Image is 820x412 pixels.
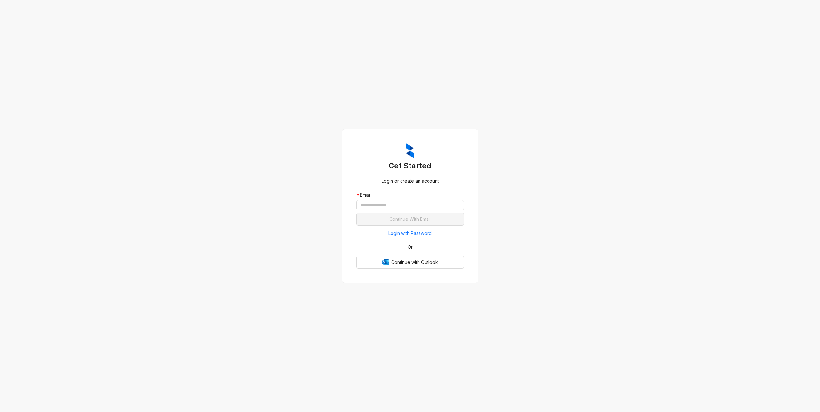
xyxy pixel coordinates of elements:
span: Continue with Outlook [391,259,438,266]
img: ZumaIcon [406,143,414,158]
button: OutlookContinue with Outlook [356,256,464,269]
button: Login with Password [356,228,464,238]
button: Continue With Email [356,213,464,226]
img: Outlook [382,259,389,265]
h3: Get Started [356,161,464,171]
div: Email [356,192,464,199]
span: Or [403,244,417,251]
span: Login with Password [388,230,432,237]
div: Login or create an account [356,177,464,184]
